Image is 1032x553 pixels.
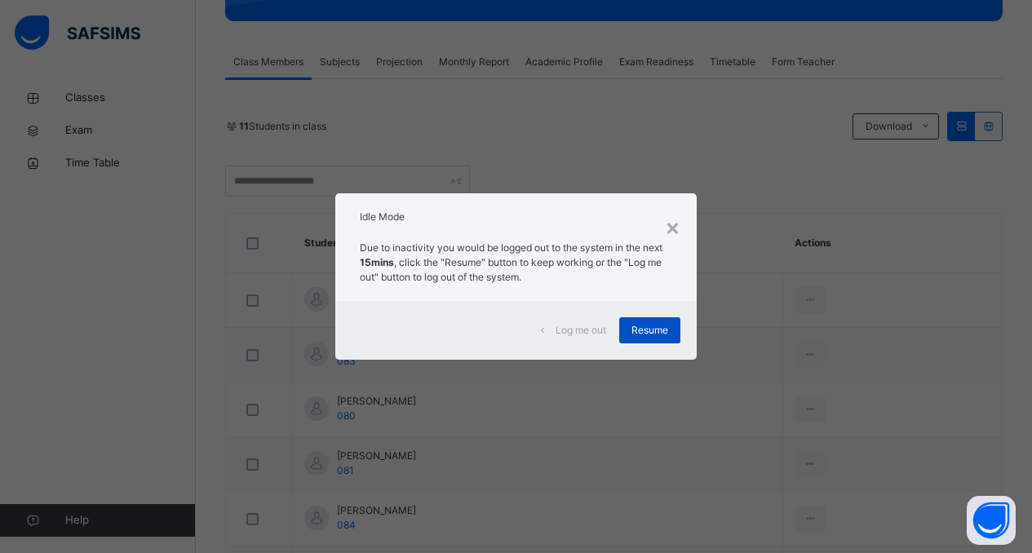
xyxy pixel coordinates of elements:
[967,496,1016,545] button: Open asap
[556,323,606,338] span: Log me out
[360,256,394,268] strong: 15mins
[665,210,680,244] div: ×
[631,323,668,338] span: Resume
[360,241,672,285] p: Due to inactivity you would be logged out to the system in the next , click the "Resume" button t...
[360,210,672,224] h2: Idle Mode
